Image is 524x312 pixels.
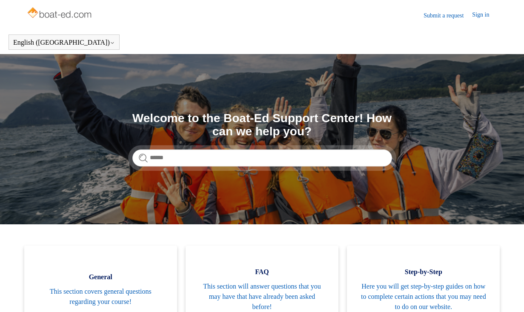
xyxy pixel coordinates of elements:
span: Here you will get step-by-step guides on how to complete certain actions that you may need to do ... [360,281,487,312]
div: Live chat [495,283,518,306]
button: English ([GEOGRAPHIC_DATA]) [13,39,115,46]
h1: Welcome to the Boat-Ed Support Center! How can we help you? [132,112,392,138]
span: This section covers general questions regarding your course! [37,286,164,307]
a: Sign in [472,10,498,20]
a: Submit a request [424,11,472,20]
span: This section will answer questions that you may have that have already been asked before! [198,281,326,312]
img: Boat-Ed Help Center home page [26,5,94,22]
input: Search [132,149,392,166]
span: General [37,272,164,282]
span: FAQ [198,267,326,277]
span: Step-by-Step [360,267,487,277]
